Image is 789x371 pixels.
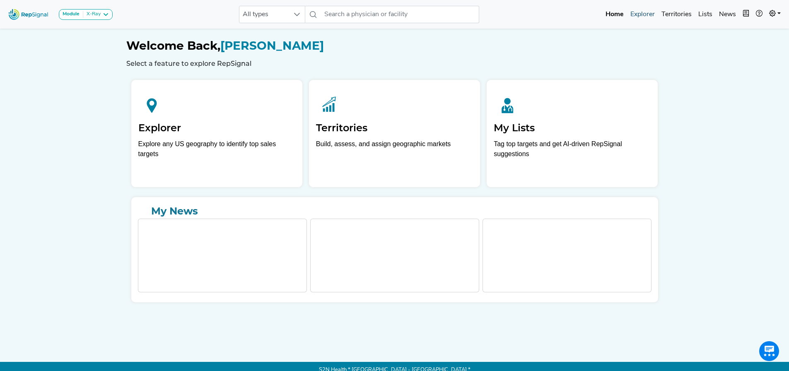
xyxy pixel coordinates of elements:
a: ExplorerExplore any US geography to identify top sales targets [131,80,302,187]
a: Home [602,6,627,23]
h6: Select a feature to explore RepSignal [126,60,663,67]
strong: Module [63,12,80,17]
h2: Territories [316,122,473,134]
a: My News [138,204,651,219]
span: All types [239,6,289,23]
span: Welcome Back, [126,39,220,53]
h2: Explorer [138,122,295,134]
button: ModuleX-Ray [59,9,113,20]
a: My ListsTag top targets and get AI-driven RepSignal suggestions [487,80,658,187]
p: Tag top targets and get AI-driven RepSignal suggestions [494,139,651,164]
button: Intel Book [739,6,753,23]
div: Explore any US geography to identify top sales targets [138,139,295,159]
a: Territories [658,6,695,23]
a: News [716,6,739,23]
a: Explorer [627,6,658,23]
h2: My Lists [494,122,651,134]
h1: [PERSON_NAME] [126,39,663,53]
a: TerritoriesBuild, assess, and assign geographic markets [309,80,480,187]
input: Search a physician or facility [321,6,479,23]
a: Lists [695,6,716,23]
div: X-Ray [83,11,101,18]
p: Build, assess, and assign geographic markets [316,139,473,164]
